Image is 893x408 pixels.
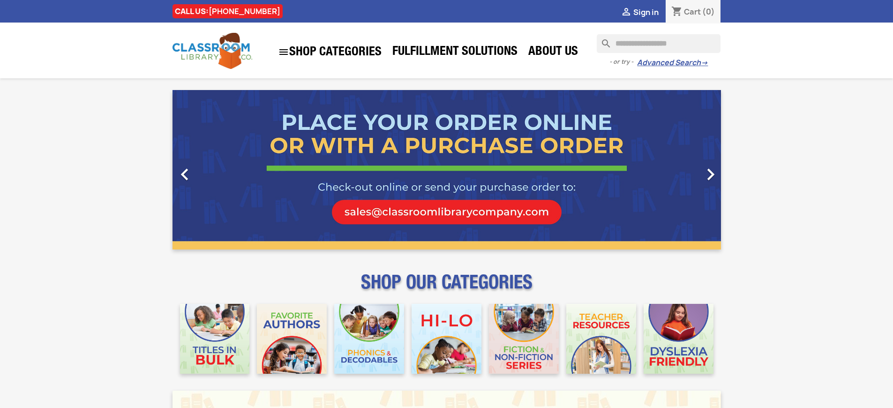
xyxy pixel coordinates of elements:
ul: Carousel container [173,90,721,249]
a: About Us [524,43,583,62]
i: search [597,34,608,45]
input: Search [597,34,720,53]
a: Next [638,90,721,249]
img: CLC_HiLo_Mobile.jpg [412,304,481,374]
span: Cart [684,7,701,17]
span: Sign in [633,7,659,17]
img: CLC_Teacher_Resources_Mobile.jpg [566,304,636,374]
img: CLC_Fiction_Nonfiction_Mobile.jpg [489,304,559,374]
a:  Sign in [621,7,659,17]
img: CLC_Dyslexia_Mobile.jpg [644,304,713,374]
a: Previous [173,90,255,249]
a: SHOP CATEGORIES [273,42,386,62]
i:  [173,163,196,186]
p: SHOP OUR CATEGORIES [173,280,721,296]
i: shopping_cart [671,7,683,18]
img: CLC_Phonics_And_Decodables_Mobile.jpg [334,304,404,374]
img: CLC_Bulk_Mobile.jpg [180,304,250,374]
a: Advanced Search→ [637,58,708,68]
img: CLC_Favorite_Authors_Mobile.jpg [257,304,327,374]
i:  [621,7,632,18]
i:  [699,163,722,186]
i:  [278,46,289,58]
img: Classroom Library Company [173,33,252,69]
span: (0) [702,7,715,17]
a: Fulfillment Solutions [388,43,522,62]
div: CALL US: [173,4,283,18]
span: - or try - [609,57,637,67]
span: → [701,58,708,68]
a: [PHONE_NUMBER] [209,6,280,16]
